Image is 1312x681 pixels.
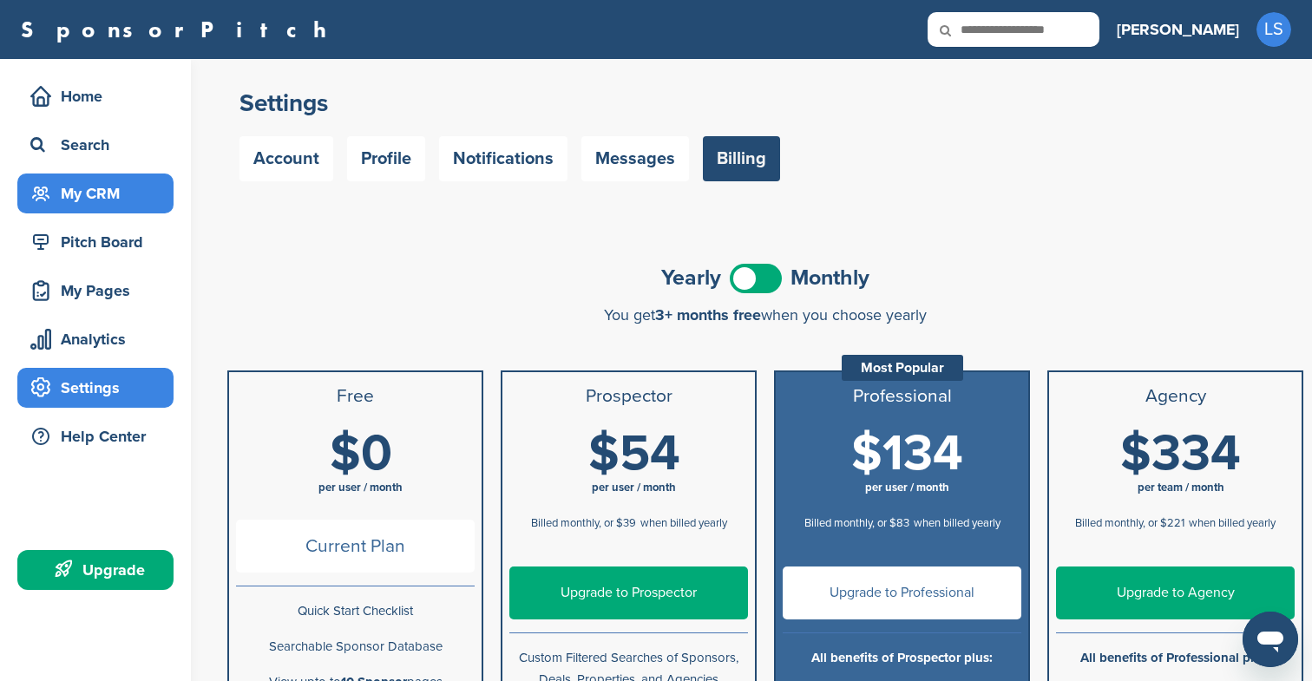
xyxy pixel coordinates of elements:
[703,136,780,181] a: Billing
[17,368,174,408] a: Settings
[26,178,174,209] div: My CRM
[588,423,680,484] span: $54
[236,520,475,573] span: Current Plan
[26,421,174,452] div: Help Center
[17,76,174,116] a: Home
[531,516,636,530] span: Billed monthly, or $39
[17,319,174,359] a: Analytics
[661,267,721,289] span: Yearly
[790,267,869,289] span: Monthly
[865,481,949,494] span: per user / month
[227,306,1303,324] div: You get when you choose yearly
[581,136,689,181] a: Messages
[17,174,174,213] a: My CRM
[26,372,174,403] div: Settings
[811,650,993,665] b: All benefits of Prospector plus:
[17,271,174,311] a: My Pages
[509,566,748,619] a: Upgrade to Prospector
[1117,17,1239,42] h3: [PERSON_NAME]
[914,516,1000,530] span: when billed yearly
[17,222,174,262] a: Pitch Board
[1117,10,1239,49] a: [PERSON_NAME]
[1056,566,1295,619] a: Upgrade to Agency
[592,481,676,494] span: per user / month
[17,416,174,456] a: Help Center
[640,516,727,530] span: when billed yearly
[17,125,174,165] a: Search
[236,386,475,407] h3: Free
[1056,386,1295,407] h3: Agency
[26,324,174,355] div: Analytics
[655,305,761,324] span: 3+ months free
[347,136,425,181] a: Profile
[236,600,475,622] p: Quick Start Checklist
[1075,516,1184,530] span: Billed monthly, or $221
[239,136,333,181] a: Account
[1256,12,1291,47] span: LS
[239,88,1291,119] h2: Settings
[21,18,338,41] a: SponsorPitch
[783,386,1021,407] h3: Professional
[1189,516,1276,530] span: when billed yearly
[439,136,567,181] a: Notifications
[1138,481,1224,494] span: per team / month
[851,423,963,484] span: $134
[842,355,963,381] div: Most Popular
[509,386,748,407] h3: Prospector
[330,423,392,484] span: $0
[1080,650,1271,665] b: All benefits of Professional plus:
[26,129,174,160] div: Search
[26,554,174,586] div: Upgrade
[26,81,174,112] div: Home
[1120,423,1241,484] span: $334
[26,275,174,306] div: My Pages
[17,550,174,590] a: Upgrade
[236,636,475,658] p: Searchable Sponsor Database
[26,226,174,258] div: Pitch Board
[804,516,909,530] span: Billed monthly, or $83
[783,566,1021,619] a: Upgrade to Professional
[1243,612,1298,667] iframe: Button to launch messaging window
[318,481,403,494] span: per user / month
